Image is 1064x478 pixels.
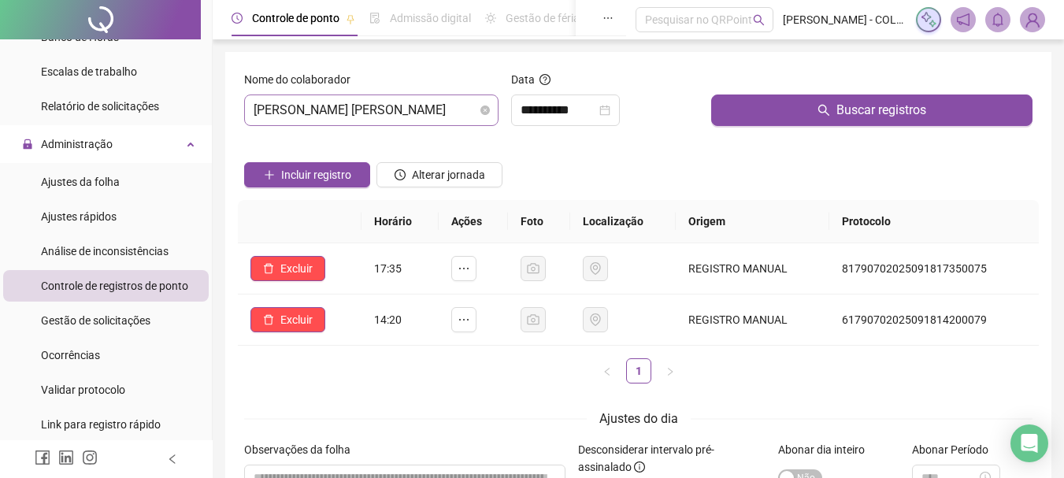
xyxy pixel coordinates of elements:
th: Protocolo [829,200,1039,243]
span: delete [263,314,274,325]
button: Incluir registro [244,162,370,187]
span: Gestão de solicitações [41,314,150,327]
label: Nome do colaborador [244,71,361,88]
span: Validar protocolo [41,384,125,396]
th: Ações [439,200,508,243]
span: Excluir [280,260,313,277]
button: Excluir [250,256,325,281]
button: right [658,358,683,384]
div: Open Intercom Messenger [1010,424,1048,462]
li: 1 [626,358,651,384]
span: ellipsis [602,13,614,24]
a: 1 [627,359,651,383]
th: Origem [676,200,829,243]
button: Excluir [250,307,325,332]
span: right [665,367,675,376]
span: CLÊNIA CARDOSO AMELIO PAULINO [254,95,489,125]
th: Foto [508,200,570,243]
span: left [602,367,612,376]
span: file-done [369,13,380,24]
th: Localização [570,200,676,243]
span: Alterar jornada [412,166,485,183]
label: Abonar Período [912,441,999,458]
td: REGISTRO MANUAL [676,295,829,346]
span: notification [956,13,970,27]
span: plus [264,169,275,180]
li: Página anterior [595,358,620,384]
span: left [167,454,178,465]
span: Admissão digital [390,12,471,24]
span: Ajustes do dia [599,411,678,426]
span: Administração [41,138,113,150]
button: left [595,358,620,384]
span: search [753,14,765,26]
span: search [817,104,830,117]
span: Controle de registros de ponto [41,280,188,292]
span: question-circle [539,74,551,85]
span: Relatório de solicitações [41,100,159,113]
span: [PERSON_NAME] - COLÉGIO ÁGAPE DOM BILINGUE [783,11,906,28]
span: Link para registro rápido [41,418,161,431]
span: Excluir [280,311,313,328]
label: Abonar dia inteiro [778,441,875,458]
button: Alterar jornada [376,162,502,187]
span: Ajustes rápidos [41,210,117,223]
span: clock-circle [232,13,243,24]
button: Buscar registros [711,94,1032,126]
span: Buscar registros [836,101,926,120]
span: delete [263,263,274,274]
img: 58712 [1021,8,1044,31]
span: linkedin [58,450,74,465]
li: Próxima página [658,358,683,384]
span: info-circle [634,461,645,472]
span: ellipsis [458,262,470,275]
span: 14:20 [374,313,402,326]
span: Incluir registro [281,166,351,183]
span: lock [22,139,33,150]
span: Escalas de trabalho [41,65,137,78]
span: pushpin [346,14,355,24]
span: Ajustes da folha [41,176,120,188]
span: instagram [82,450,98,465]
label: Observações da folha [244,441,361,458]
span: sun [485,13,496,24]
span: facebook [35,450,50,465]
span: ellipsis [458,313,470,326]
a: Alterar jornada [376,170,502,183]
td: 61790702025091814200079 [829,295,1039,346]
span: Desconsiderar intervalo pré-assinalado [578,443,714,473]
span: Data [511,73,535,86]
td: 81790702025091817350075 [829,243,1039,295]
span: Análise de inconsistências [41,245,169,258]
span: 17:35 [374,262,402,275]
span: close-circle [480,106,490,115]
span: Controle de ponto [252,12,339,24]
th: Horário [361,200,439,243]
span: Ocorrências [41,349,100,361]
td: REGISTRO MANUAL [676,243,829,295]
span: clock-circle [395,169,406,180]
span: bell [991,13,1005,27]
img: sparkle-icon.fc2bf0ac1784a2077858766a79e2daf3.svg [920,11,937,28]
span: Gestão de férias [506,12,585,24]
